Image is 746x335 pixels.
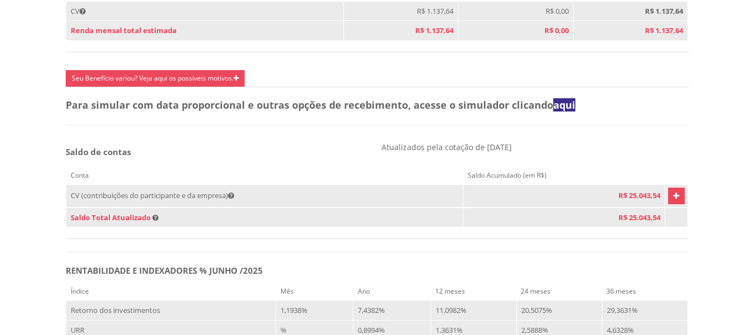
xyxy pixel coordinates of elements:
p: Atualizados pela cotação de [DATE] [382,142,689,152]
b: R$ 1.137,64 [645,25,683,35]
h4: Para simular com data proporcional e outras opções de recebimento, acesse o simulador clicando [66,100,689,111]
th: Mês [276,282,353,301]
th: 24 meses [516,282,602,301]
span: CV (contribuições do participante e da empresa) [71,190,234,200]
th: Saldo Acumulado (em R$) [463,166,665,185]
span: Saldo Total Atualizado [71,212,151,222]
span: R$ 25.043,54 [618,212,660,222]
td: 11,0982% [431,301,516,321]
h5: Saldo de contas [66,147,373,157]
span: R$ 0,00 [544,25,569,35]
td: 29,3631% [602,301,687,321]
a: aqui [553,98,575,111]
td: 20,5075% [516,301,602,321]
h5: RENTABILIDADE E INDEXADORES % JUNHO /2025 [66,266,689,275]
td: Renda mensal total estimada [66,21,344,41]
th: Índice [66,282,276,301]
td: 7,4382% [353,301,431,321]
span: R$ 25.043,54 [618,190,660,200]
th: Ano [353,282,431,301]
th: 36 meses [602,282,687,301]
th: 12 meses [431,282,516,301]
span: R$ 0,00 [546,6,569,16]
span: R$ 1.137,64 [415,25,453,35]
span: CV [71,6,86,16]
td: 1,1938% [276,301,353,321]
th: Conta [66,166,463,185]
a: Seu Benefício variou? Veja aqui os possíveis motivos. [66,70,245,87]
td: Retorno dos investimentos [66,301,276,321]
span: R$ 1.137,64 [417,6,453,16]
b: R$ 1.137,64 [645,6,683,16]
